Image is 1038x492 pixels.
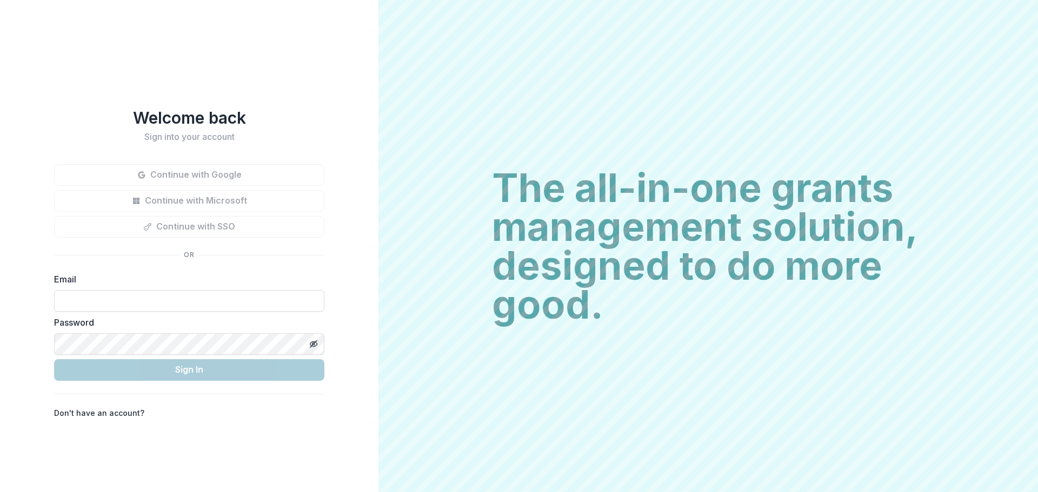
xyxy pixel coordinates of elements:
[54,316,318,329] label: Password
[54,164,324,186] button: Continue with Google
[54,273,318,286] label: Email
[54,190,324,212] button: Continue with Microsoft
[305,335,322,353] button: Toggle password visibility
[54,108,324,127] h1: Welcome back
[54,216,324,238] button: Continue with SSO
[54,132,324,142] h2: Sign into your account
[54,407,144,419] p: Don't have an account?
[54,359,324,381] button: Sign In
